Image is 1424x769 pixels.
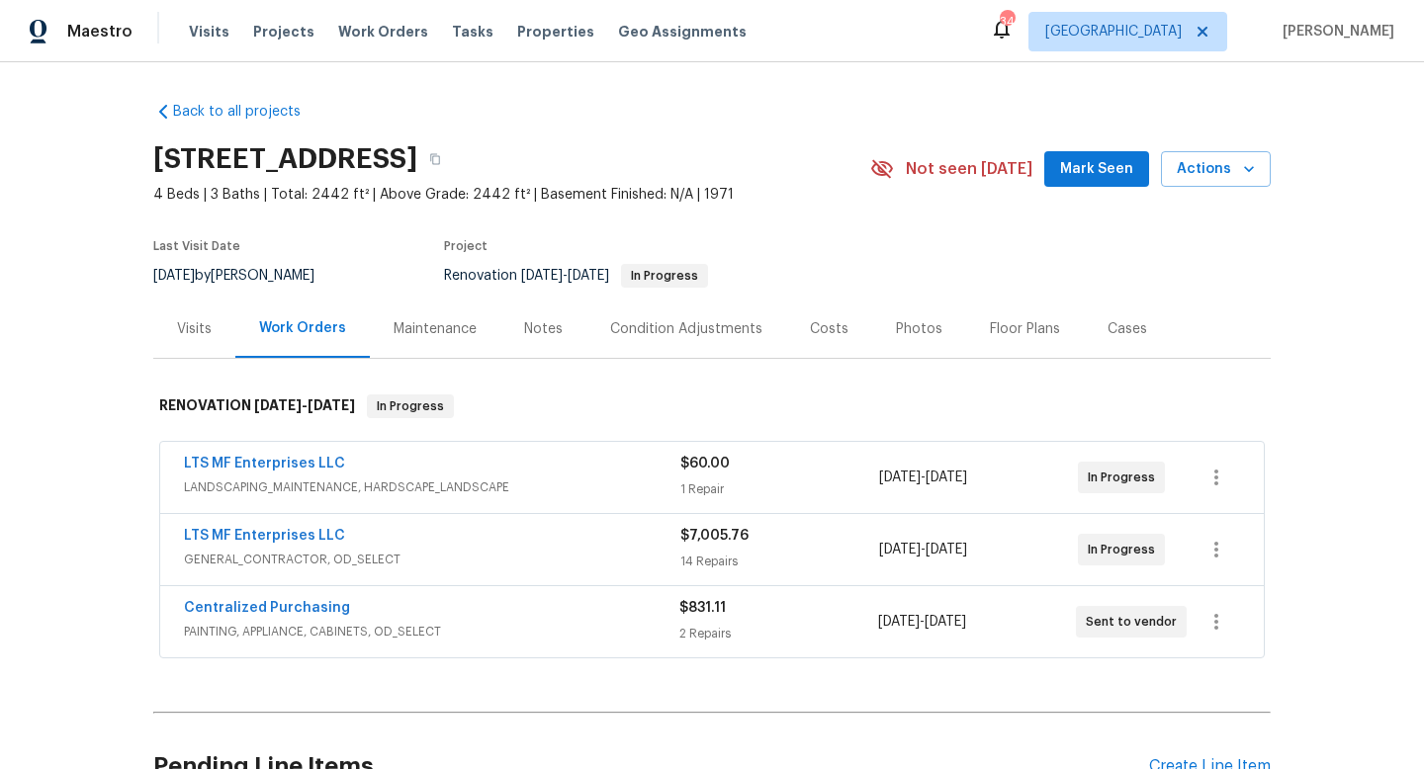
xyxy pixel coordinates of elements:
span: [GEOGRAPHIC_DATA] [1045,22,1182,42]
div: by [PERSON_NAME] [153,264,338,288]
div: 14 Repairs [680,552,879,571]
span: - [878,612,966,632]
span: [DATE] [308,398,355,412]
span: In Progress [369,396,452,416]
span: In Progress [1088,540,1163,559]
span: $831.11 [679,601,726,615]
h6: RENOVATION [159,394,355,418]
span: In Progress [623,270,706,282]
span: Properties [517,22,594,42]
span: Mark Seen [1060,157,1133,182]
div: 34 [1000,12,1014,32]
div: Notes [524,319,563,339]
span: [DATE] [153,269,195,283]
span: Visits [189,22,229,42]
div: Work Orders [259,318,346,338]
span: Actions [1177,157,1255,182]
span: Project [444,240,488,252]
span: LANDSCAPING_MAINTENANCE, HARDSCAPE_LANDSCAPE [184,477,680,497]
button: Actions [1161,151,1271,188]
span: [DATE] [925,615,966,629]
a: LTS MF Enterprises LLC [184,457,345,470]
span: 4 Beds | 3 Baths | Total: 2442 ft² | Above Grade: 2442 ft² | Basement Finished: N/A | 1971 [153,185,870,205]
div: RENOVATION [DATE]-[DATE]In Progress [153,375,1271,438]
a: Centralized Purchasing [184,601,350,615]
span: $7,005.76 [680,529,749,543]
div: Cases [1108,319,1147,339]
span: [DATE] [878,615,920,629]
span: Sent to vendor [1086,612,1185,632]
span: [DATE] [254,398,302,412]
div: Floor Plans [990,319,1060,339]
span: Geo Assignments [618,22,747,42]
span: [PERSON_NAME] [1275,22,1394,42]
span: Work Orders [338,22,428,42]
span: Renovation [444,269,708,283]
h2: [STREET_ADDRESS] [153,149,417,169]
div: Photos [896,319,942,339]
span: Tasks [452,25,493,39]
span: Not seen [DATE] [906,159,1032,179]
span: [DATE] [521,269,563,283]
span: [DATE] [879,543,921,556]
span: [DATE] [926,470,967,484]
div: 1 Repair [680,479,879,499]
div: 2 Repairs [679,624,877,643]
div: Costs [810,319,848,339]
button: Copy Address [417,141,453,177]
span: Last Visit Date [153,240,240,252]
span: Projects [253,22,314,42]
span: [DATE] [879,470,921,484]
a: Back to all projects [153,102,343,122]
span: - [254,398,355,412]
div: Visits [177,319,212,339]
div: Condition Adjustments [610,319,762,339]
a: LTS MF Enterprises LLC [184,529,345,543]
span: - [521,269,609,283]
span: [DATE] [568,269,609,283]
span: In Progress [1088,468,1163,487]
span: [DATE] [926,543,967,556]
span: PAINTING, APPLIANCE, CABINETS, OD_SELECT [184,622,679,641]
div: Maintenance [394,319,477,339]
span: GENERAL_CONTRACTOR, OD_SELECT [184,550,680,569]
span: - [879,468,967,487]
span: $60.00 [680,457,730,470]
span: Maestro [67,22,133,42]
button: Mark Seen [1044,151,1149,188]
span: - [879,540,967,559]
